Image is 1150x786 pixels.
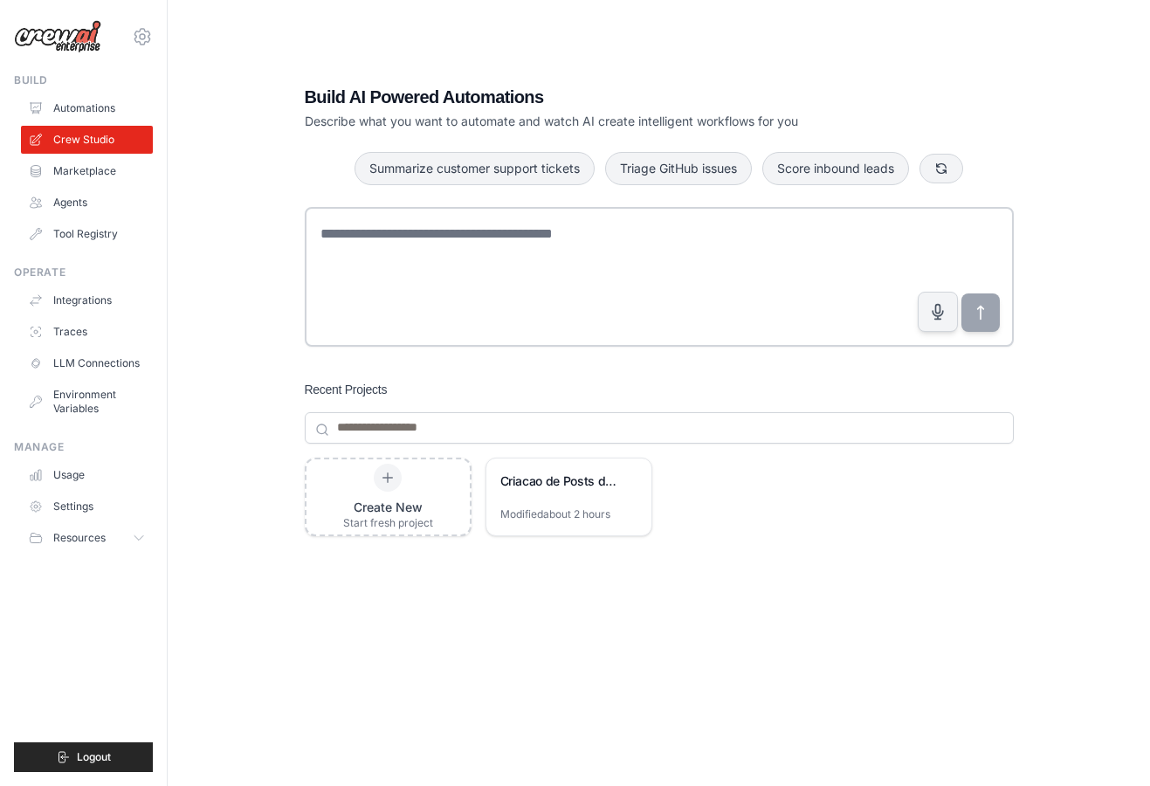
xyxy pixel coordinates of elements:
div: Manage [14,440,153,454]
a: Environment Variables [21,381,153,423]
span: Logout [77,750,111,764]
h3: Recent Projects [305,381,388,398]
a: Traces [21,318,153,346]
a: LLM Connections [21,349,153,377]
button: Score inbound leads [762,152,909,185]
div: Build [14,73,153,87]
div: Operate [14,265,153,279]
div: Modified about 2 hours [500,507,610,521]
a: Crew Studio [21,126,153,154]
a: Marketplace [21,157,153,185]
img: Logo [14,20,101,53]
a: Automations [21,94,153,122]
div: Criacao de Posts de Marca - Time Multiagente [500,472,620,490]
a: Usage [21,461,153,489]
button: Triage GitHub issues [605,152,752,185]
a: Integrations [21,286,153,314]
a: Tool Registry [21,220,153,248]
div: Start fresh project [343,516,433,530]
button: Resources [21,524,153,552]
a: Agents [21,189,153,217]
span: Resources [53,531,106,545]
h1: Build AI Powered Automations [305,85,892,109]
button: Summarize customer support tickets [355,152,595,185]
p: Describe what you want to automate and watch AI create intelligent workflows for you [305,113,892,130]
button: Get new suggestions [919,154,963,183]
button: Click to speak your automation idea [918,292,958,332]
a: Settings [21,493,153,521]
button: Logout [14,742,153,772]
div: Create New [343,499,433,516]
